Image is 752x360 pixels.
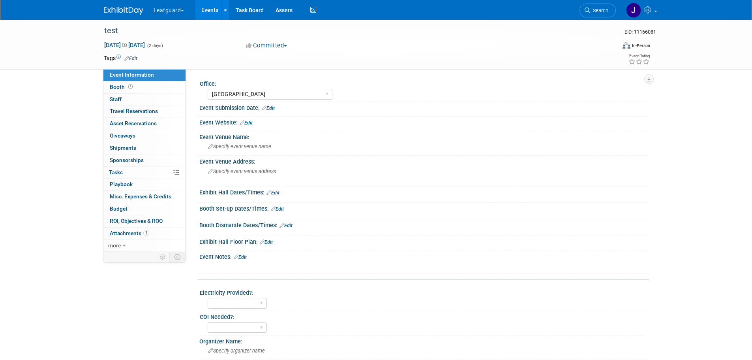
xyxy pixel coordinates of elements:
[200,311,645,321] div: COI Needed?:
[103,155,186,166] a: Sponsorships
[200,287,645,297] div: Electricity Provided?:
[103,240,186,252] a: more
[101,24,604,38] div: test
[103,215,186,227] a: ROI, Objectives & ROO
[208,143,271,149] span: Specify event venue name
[121,42,128,48] span: to
[169,252,186,262] td: Toggle Event Tabs
[199,156,649,166] div: Event Venue Address:
[110,230,149,236] span: Attachments
[626,3,641,18] img: Jonathan Zargo
[628,54,650,58] div: Event Rating
[579,4,616,17] a: Search
[279,223,293,228] a: Edit
[199,236,649,246] div: Exhibit Hall Floor Plan:
[260,239,273,245] a: Edit
[199,187,649,197] div: Exhibit Hall Dates/Times:
[110,193,171,200] span: Misc. Expenses & Credits
[156,252,170,262] td: Personalize Event Tab Strip
[208,348,265,354] span: Specify organizer name
[143,230,149,236] span: 1
[199,335,649,345] div: Organizer Name:
[109,169,123,175] span: Tasks
[110,84,134,90] span: Booth
[127,84,134,90] span: Booth not reserved yet
[199,203,649,213] div: Booth Set-up Dates/Times:
[199,251,649,261] div: Event Notes:
[103,94,186,106] a: Staff
[103,142,186,154] a: Shipments
[266,190,279,196] a: Edit
[104,54,137,62] td: Tags
[234,254,247,260] a: Edit
[110,96,122,102] span: Staff
[103,118,186,130] a: Asset Reservations
[103,106,186,117] a: Travel Reservations
[199,117,649,127] div: Event Website:
[110,218,163,224] span: ROI, Objectives & ROO
[262,106,275,111] a: Edit
[271,206,284,212] a: Edit
[110,157,144,163] span: Sponsorships
[199,131,649,141] div: Event Venue Name:
[110,120,157,126] span: Asset Reservations
[624,29,656,35] span: Event ID: 11166081
[632,43,650,49] div: In-Person
[199,102,649,112] div: Event Submission Date:
[104,7,143,15] img: ExhibitDay
[103,69,186,81] a: Event Information
[103,203,186,215] a: Budget
[199,219,649,230] div: Booth Dismantle Dates/Times:
[110,205,128,212] span: Budget
[146,43,163,48] span: (2 days)
[240,120,253,126] a: Edit
[108,242,121,249] span: more
[590,8,608,13] span: Search
[124,56,137,61] a: Edit
[103,81,186,93] a: Booth
[243,41,290,50] button: Committed
[104,41,145,49] span: [DATE] [DATE]
[110,145,136,151] span: Shipments
[110,72,154,78] span: Event Information
[103,179,186,190] a: Playbook
[103,130,186,142] a: Giveaways
[110,108,158,114] span: Travel Reservations
[110,132,135,139] span: Giveaways
[110,181,133,187] span: Playbook
[103,191,186,203] a: Misc. Expenses & Credits
[103,228,186,239] a: Attachments1
[200,78,645,88] div: Office:
[208,168,276,174] span: Specify event venue address
[569,41,651,53] div: Event Format
[103,167,186,179] a: Tasks
[623,42,630,49] img: Format-Inperson.png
